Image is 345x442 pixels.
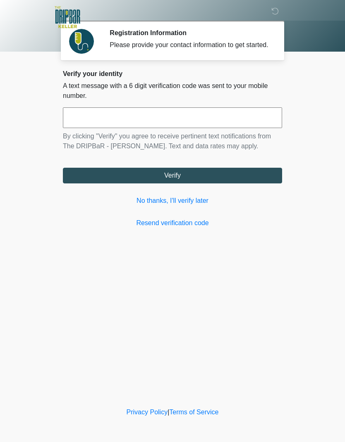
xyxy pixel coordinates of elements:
div: Please provide your contact information to get started. [110,40,270,50]
p: By clicking "Verify" you agree to receive pertinent text notifications from The DRIPBaR - [PERSON... [63,131,282,151]
a: | [168,409,169,416]
a: Terms of Service [169,409,218,416]
button: Verify [63,168,282,183]
a: Resend verification code [63,218,282,228]
a: No thanks, I'll verify later [63,196,282,206]
h2: Verify your identity [63,70,282,78]
img: Agent Avatar [69,29,94,54]
p: A text message with a 6 digit verification code was sent to your mobile number. [63,81,282,101]
img: The DRIPBaR - Keller Logo [55,6,80,28]
a: Privacy Policy [127,409,168,416]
